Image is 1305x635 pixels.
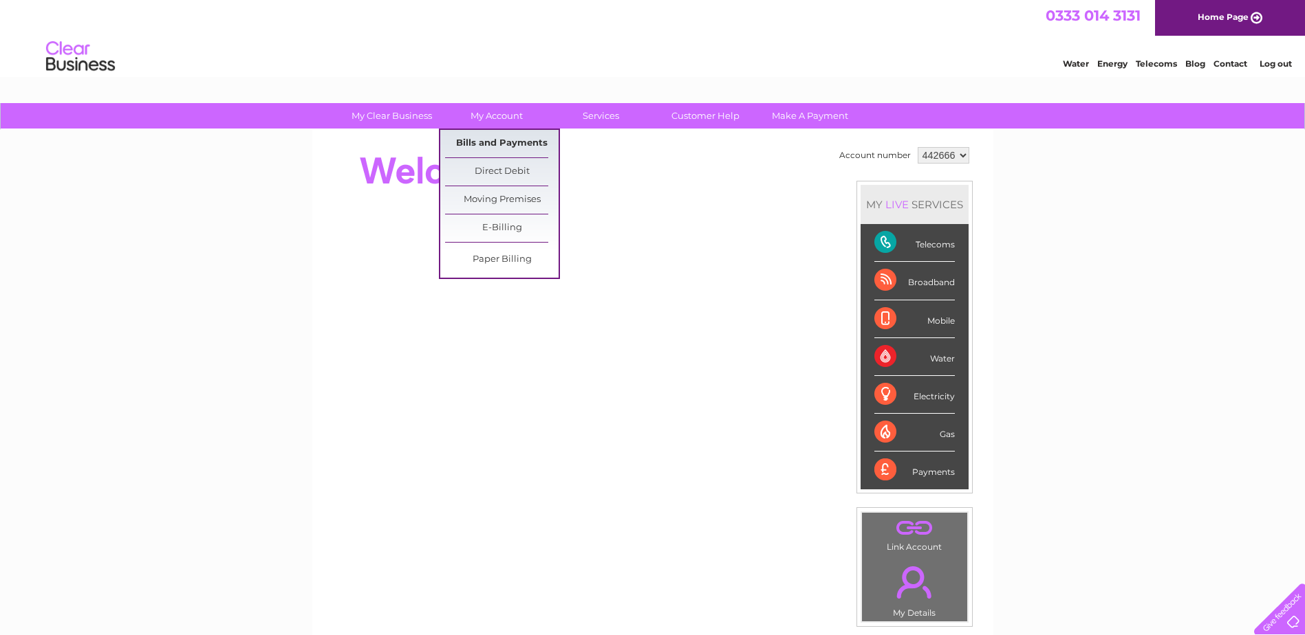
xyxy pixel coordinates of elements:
[861,555,968,622] td: My Details
[1046,7,1141,24] a: 0333 014 3131
[1136,58,1177,69] a: Telecoms
[874,262,955,300] div: Broadband
[649,103,762,129] a: Customer Help
[45,36,116,78] img: logo.png
[874,224,955,262] div: Telecoms
[861,512,968,555] td: Link Account
[328,8,978,67] div: Clear Business is a trading name of Verastar Limited (registered in [GEOGRAPHIC_DATA] No. 3667643...
[836,144,914,167] td: Account number
[865,558,964,606] a: .
[1185,58,1205,69] a: Blog
[753,103,867,129] a: Make A Payment
[874,414,955,452] div: Gas
[1063,58,1089,69] a: Water
[1214,58,1247,69] a: Contact
[440,103,553,129] a: My Account
[874,452,955,489] div: Payments
[335,103,449,129] a: My Clear Business
[861,185,969,224] div: MY SERVICES
[445,246,559,274] a: Paper Billing
[883,198,912,211] div: LIVE
[445,214,559,242] a: E-Billing
[544,103,658,129] a: Services
[874,376,955,414] div: Electricity
[1260,58,1292,69] a: Log out
[874,300,955,338] div: Mobile
[445,130,559,157] a: Bills and Payments
[445,158,559,186] a: Direct Debit
[874,338,955,376] div: Water
[445,186,559,214] a: Moving Premises
[865,516,964,540] a: .
[1097,58,1128,69] a: Energy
